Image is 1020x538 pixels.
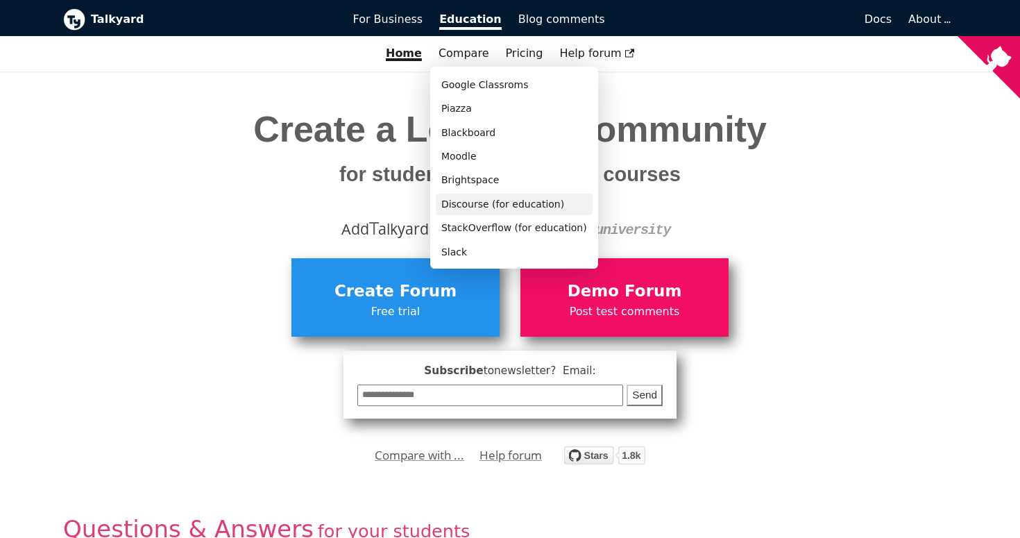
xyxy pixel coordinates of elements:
button: Send [627,385,663,406]
span: Demo Forum [527,278,722,305]
a: Brightspace [436,169,593,191]
a: Star debiki/talkyard on GitHub [564,448,645,469]
a: StackOverflow (for education) [436,217,593,239]
div: Add alkyard at [74,217,946,241]
a: Blog comments [510,8,613,31]
span: Docs [865,12,892,26]
a: Help forum [479,445,542,466]
a: Pricing [497,42,551,65]
a: Slack [436,242,593,263]
a: Talkyard logoTalkyard [63,8,334,31]
a: Compare with ... [375,445,464,466]
small: for students, class groups, courses [339,163,681,185]
span: Create a Learning Community [253,109,767,189]
a: Docs [613,8,901,31]
b: Talkyard [91,10,334,28]
a: Education [431,8,510,31]
a: Moodle [436,146,593,167]
span: Post test comments [527,303,722,321]
a: Blackboard [436,122,593,144]
a: Piazza [436,98,593,119]
a: Create ForumFree trial [291,258,500,336]
a: Home [377,42,430,65]
span: T [369,215,379,240]
span: Subscribe [357,362,663,380]
img: talkyard.svg [564,446,645,464]
a: About [908,12,949,26]
a: Demo ForumPost test comments [520,258,729,336]
span: Create Forum [298,278,493,305]
img: Talkyard logo [63,8,85,31]
a: Google Classroms [436,74,593,96]
span: Help forum [559,47,634,60]
span: to newsletter ? Email: [484,364,596,377]
span: Free trial [298,303,493,321]
a: Help forum [551,42,643,65]
a: Compare [439,47,489,60]
span: For Business [353,12,423,26]
a: Discourse (for education) [436,194,593,215]
span: Education [439,12,502,30]
span: Blog comments [518,12,605,26]
a: For Business [345,8,432,31]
